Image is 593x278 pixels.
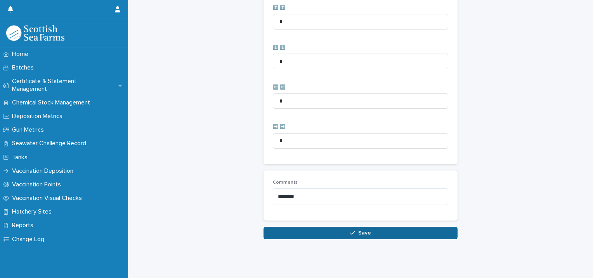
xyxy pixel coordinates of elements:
[9,181,67,188] p: Vaccination Points
[9,222,40,229] p: Reports
[9,99,96,106] p: Chemical Stock Management
[9,140,92,147] p: Seawater Challenge Record
[6,25,64,41] img: uOABhIYSsOPhGJQdTwEw
[9,64,40,71] p: Batches
[273,85,286,90] span: ⬅️ ⬅️
[9,236,50,243] p: Change Log
[9,195,88,202] p: Vaccination Visual Checks
[9,50,35,58] p: Home
[273,5,286,10] span: ⬆️ ⬆️
[273,180,298,185] span: Comments
[264,227,458,239] button: Save
[9,208,58,215] p: Hatchery Sites
[9,113,69,120] p: Deposition Metrics
[9,167,80,175] p: Vaccination Deposition
[273,45,286,50] span: ⬇️ ⬇️
[9,154,34,161] p: Tanks
[273,125,286,129] span: ➡️ ➡️
[9,126,50,134] p: Gun Metrics
[9,78,118,92] p: Certificate & Statement Management
[358,230,371,236] span: Save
